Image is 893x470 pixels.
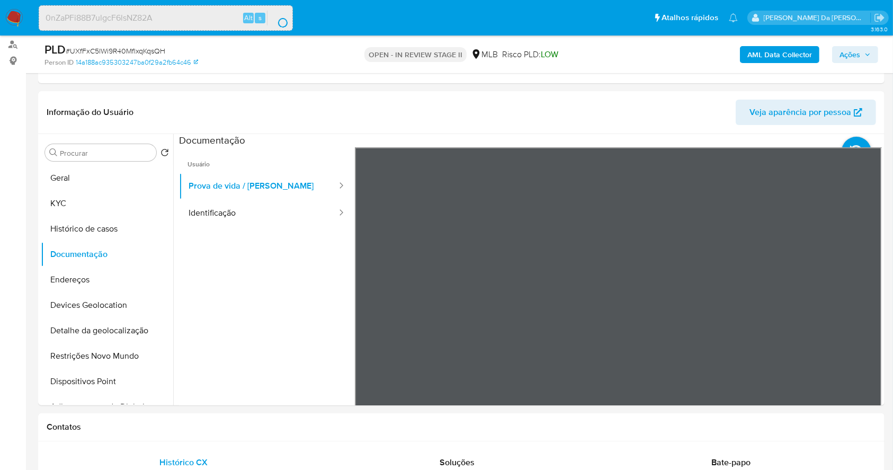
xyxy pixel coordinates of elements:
[60,148,152,158] input: Procurar
[364,47,467,62] p: OPEN - IN REVIEW STAGE II
[502,49,558,60] span: Risco PLD:
[764,13,871,23] p: patricia.varelo@mercadopago.com.br
[440,456,475,468] span: Soluções
[39,11,292,25] input: Pesquise usuários ou casos...
[41,242,173,267] button: Documentação
[47,107,133,118] h1: Informação do Usuário
[258,13,262,23] span: s
[840,46,860,63] span: Ações
[41,165,173,191] button: Geral
[729,13,738,22] a: Notificações
[49,148,58,157] button: Procurar
[244,13,253,23] span: Alt
[740,46,819,63] button: AML Data Collector
[711,456,751,468] span: Bate-papo
[44,58,74,67] b: Person ID
[41,191,173,216] button: KYC
[41,267,173,292] button: Endereços
[76,58,198,67] a: 14a188ac935303247ba0f29a2fb64c46
[832,46,878,63] button: Ações
[66,46,165,56] span: # UXfFxC5lWi9R40MflxqKqsQH
[267,11,289,25] button: search-icon
[41,216,173,242] button: Histórico de casos
[662,12,718,23] span: Atalhos rápidos
[159,456,208,468] span: Histórico CX
[41,343,173,369] button: Restrições Novo Mundo
[541,48,558,60] span: LOW
[44,41,66,58] b: PLD
[874,12,885,23] a: Sair
[749,100,851,125] span: Veja aparência por pessoa
[747,46,812,63] b: AML Data Collector
[41,318,173,343] button: Detalhe da geolocalização
[471,49,498,60] div: MLB
[160,148,169,160] button: Retornar ao pedido padrão
[41,292,173,318] button: Devices Geolocation
[47,422,876,432] h1: Contatos
[871,25,888,33] span: 3.163.0
[736,100,876,125] button: Veja aparência por pessoa
[41,394,173,420] button: Adiantamentos de Dinheiro
[41,369,173,394] button: Dispositivos Point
